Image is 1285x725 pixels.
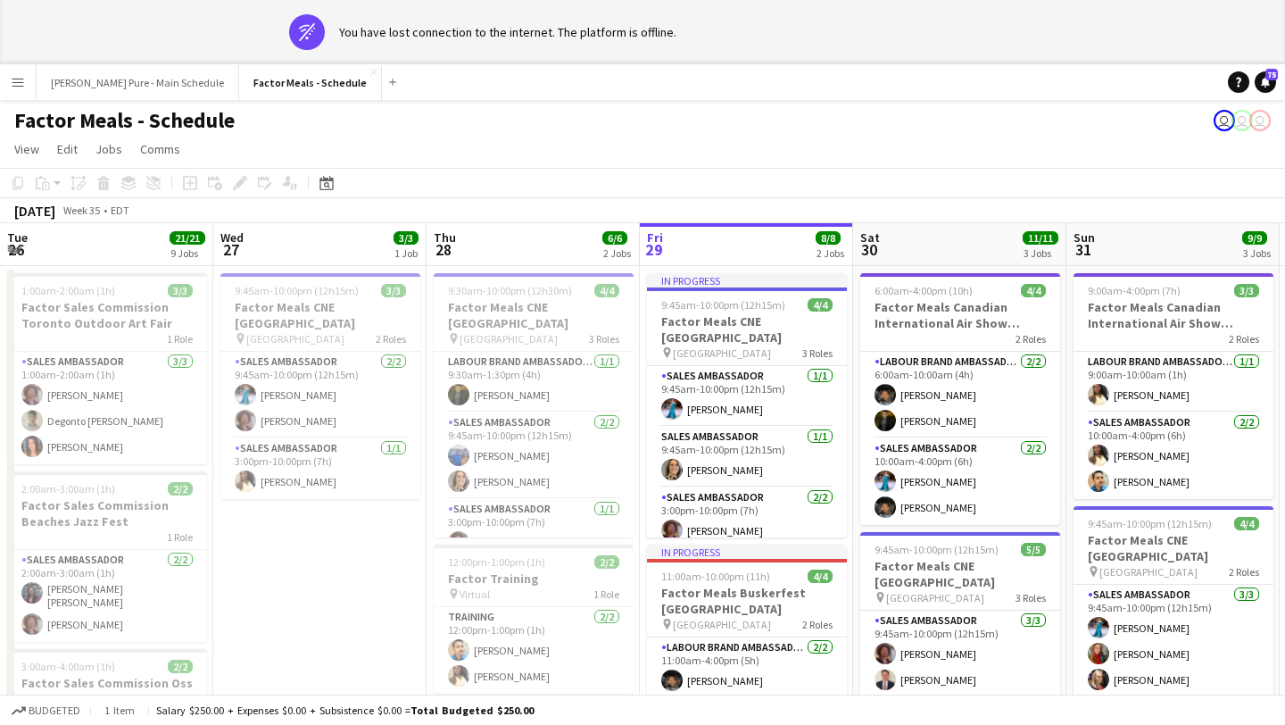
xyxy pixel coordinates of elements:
[1229,565,1259,579] span: 2 Roles
[235,284,359,297] span: 9:45am-10:00pm (12h15m)
[1024,246,1057,260] div: 3 Jobs
[7,229,28,246] span: Tue
[1234,517,1259,530] span: 4/4
[860,438,1060,525] app-card-role: Sales Ambassador2/210:00am-4:00pm (6h)[PERSON_NAME][PERSON_NAME]
[410,704,534,717] span: Total Budgeted $250.00
[1074,229,1095,246] span: Sun
[875,284,973,297] span: 6:00am-4:00pm (10h)
[647,487,847,574] app-card-role: Sales Ambassador2/23:00pm-10:00pm (7h)[PERSON_NAME]
[246,332,344,346] span: [GEOGRAPHIC_DATA]
[860,273,1060,525] app-job-card: 6:00am-4:00pm (10h)4/4Factor Meals Canadian International Air Show [GEOGRAPHIC_DATA]2 RolesLabour...
[434,545,634,694] app-job-card: 12:00pm-1:00pm (1h)2/2Factor Training Virtual1 RoleTraining2/212:00pm-1:00pm (1h)[PERSON_NAME][PE...
[434,273,634,537] app-job-card: 9:30am-10:00pm (12h30m)4/4Factor Meals CNE [GEOGRAPHIC_DATA] [GEOGRAPHIC_DATA]3 RolesLabour Brand...
[220,229,244,246] span: Wed
[21,660,115,673] span: 3:00am-4:00am (1h)
[431,239,456,260] span: 28
[860,299,1060,331] h3: Factor Meals Canadian International Air Show [GEOGRAPHIC_DATA]
[239,65,382,100] button: Factor Meals - Schedule
[817,246,844,260] div: 2 Jobs
[156,704,534,717] div: Salary $250.00 + Expenses $0.00 + Subsistence $0.00 =
[1074,352,1273,412] app-card-role: Labour Brand Ambassadors1/19:00am-10:00am (1h)[PERSON_NAME]
[394,246,418,260] div: 1 Job
[1023,231,1058,245] span: 11/11
[381,284,406,297] span: 3/3
[434,499,634,560] app-card-role: Sales Ambassador1/13:00pm-10:00pm (7h)[PERSON_NAME]
[594,555,619,569] span: 2/2
[1016,332,1046,346] span: 2 Roles
[593,587,619,601] span: 1 Role
[1249,110,1271,131] app-user-avatar: Tifany Scifo
[858,239,880,260] span: 30
[1229,332,1259,346] span: 2 Roles
[860,558,1060,590] h3: Factor Meals CNE [GEOGRAPHIC_DATA]
[808,570,833,583] span: 4/4
[886,591,984,604] span: [GEOGRAPHIC_DATA]
[647,427,847,487] app-card-role: Sales Ambassador1/19:45am-10:00pm (12h15m)[PERSON_NAME]
[1214,110,1235,131] app-user-avatar: Leticia Fayzano
[1234,284,1259,297] span: 3/3
[860,229,880,246] span: Sat
[7,273,207,464] app-job-card: 1:00am-2:00am (1h)3/3Factor Sales Commission Toronto Outdoor Art Fair1 RoleSales Ambassador3/31:0...
[448,284,572,297] span: 9:30am-10:00pm (12h30m)
[9,701,83,721] button: Budgeted
[7,471,207,642] app-job-card: 2:00am-3:00am (1h)2/2Factor Sales Commission Beaches Jazz Fest1 RoleSales Ambassador2/22:00am-3:0...
[37,65,239,100] button: [PERSON_NAME] Pure - Main Schedule
[647,366,847,427] app-card-role: Sales Ambassador1/19:45am-10:00pm (12h15m)[PERSON_NAME]
[7,137,46,161] a: View
[14,107,235,134] h1: Factor Meals - Schedule
[647,273,847,537] app-job-card: In progress9:45am-10:00pm (12h15m)4/4Factor Meals CNE [GEOGRAPHIC_DATA] [GEOGRAPHIC_DATA]3 RolesS...
[1016,591,1046,604] span: 3 Roles
[434,352,634,412] app-card-role: Labour Brand Ambassadors1/19:30am-1:30pm (4h)[PERSON_NAME]
[7,352,207,464] app-card-role: Sales Ambassador3/31:00am-2:00am (1h)[PERSON_NAME]Degonto [PERSON_NAME][PERSON_NAME]
[170,231,205,245] span: 21/21
[220,299,420,331] h3: Factor Meals CNE [GEOGRAPHIC_DATA]
[111,204,129,217] div: EDT
[220,438,420,499] app-card-role: Sales Ambassador1/13:00pm-10:00pm (7h)[PERSON_NAME]
[816,231,841,245] span: 8/8
[1265,69,1278,80] span: 75
[1255,71,1276,93] a: 75
[168,284,193,297] span: 3/3
[1021,543,1046,556] span: 5/5
[434,412,634,499] app-card-role: Sales Ambassador2/29:45am-10:00pm (12h15m)[PERSON_NAME][PERSON_NAME]
[88,137,129,161] a: Jobs
[647,229,663,246] span: Fri
[448,555,545,569] span: 12:00pm-1:00pm (1h)
[875,543,999,556] span: 9:45am-10:00pm (12h15m)
[14,202,55,220] div: [DATE]
[602,231,627,245] span: 6/6
[802,618,833,631] span: 2 Roles
[647,637,847,724] app-card-role: Labour Brand Ambassadors2/211:00am-4:00pm (5h)[PERSON_NAME][PERSON_NAME]
[661,298,785,312] span: 9:45am-10:00pm (12h15m)
[1088,517,1212,530] span: 9:45am-10:00pm (12h15m)
[59,204,104,217] span: Week 35
[644,239,663,260] span: 29
[589,332,619,346] span: 3 Roles
[140,141,180,157] span: Comms
[1074,412,1273,499] app-card-role: Sales Ambassador2/210:00am-4:00pm (6h)[PERSON_NAME][PERSON_NAME]
[168,482,193,496] span: 2/2
[1074,273,1273,499] app-job-card: 9:00am-4:00pm (7h)3/3Factor Meals Canadian International Air Show [GEOGRAPHIC_DATA]2 RolesLabour ...
[21,284,115,297] span: 1:00am-2:00am (1h)
[460,332,558,346] span: [GEOGRAPHIC_DATA]
[220,273,420,499] app-job-card: 9:45am-10:00pm (12h15m)3/3Factor Meals CNE [GEOGRAPHIC_DATA] [GEOGRAPHIC_DATA]2 RolesSales Ambass...
[50,137,85,161] a: Edit
[1231,110,1253,131] app-user-avatar: Tifany Scifo
[376,332,406,346] span: 2 Roles
[1099,565,1198,579] span: [GEOGRAPHIC_DATA]
[603,246,631,260] div: 2 Jobs
[168,660,193,673] span: 2/2
[647,545,847,559] div: In progress
[133,137,187,161] a: Comms
[1242,231,1267,245] span: 9/9
[170,246,204,260] div: 9 Jobs
[7,497,207,529] h3: Factor Sales Commission Beaches Jazz Fest
[7,675,207,707] h3: Factor Sales Commission Oss fest
[98,704,141,717] span: 1 item
[394,231,419,245] span: 3/3
[647,313,847,346] h3: Factor Meals CNE [GEOGRAPHIC_DATA]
